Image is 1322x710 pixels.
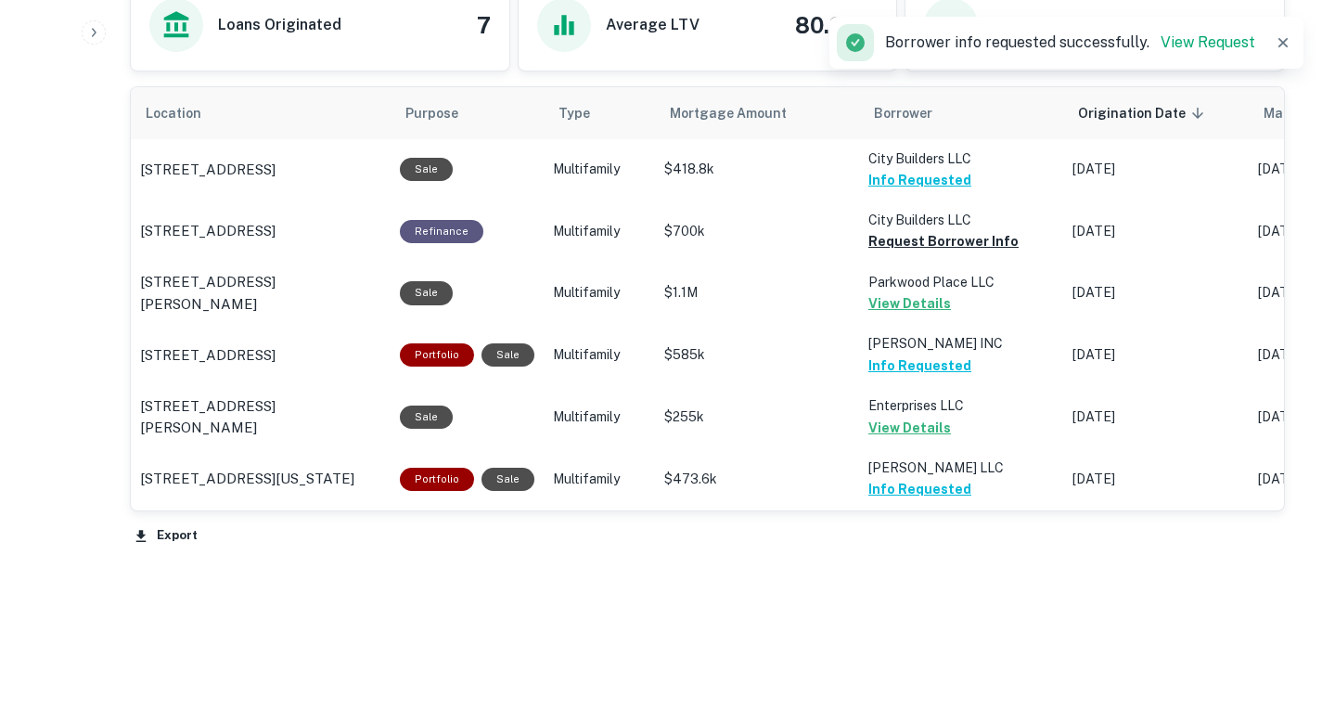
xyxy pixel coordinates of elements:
p: $585k [664,345,850,365]
th: Purpose [391,87,544,139]
button: View Details [868,417,951,439]
span: Borrower [874,102,932,124]
span: Purpose [405,102,482,124]
a: [STREET_ADDRESS] [140,159,381,181]
p: Multifamily [553,470,646,489]
div: Sale [481,343,534,367]
h6: Loans Originated [218,14,341,36]
h4: 7 [477,8,491,42]
a: [STREET_ADDRESS][US_STATE] [140,468,381,490]
p: [STREET_ADDRESS] [140,344,276,367]
p: [DATE] [1072,407,1239,427]
div: scrollable content [131,87,1284,510]
p: Multifamily [553,160,646,179]
p: $255k [664,407,850,427]
p: [DATE] [1072,345,1239,365]
p: $473.6k [664,470,850,489]
h6: Average LTV [606,14,700,36]
th: Location [131,87,391,139]
a: [STREET_ADDRESS][PERSON_NAME] [140,395,381,439]
p: Multifamily [553,407,646,427]
th: Type [544,87,655,139]
p: [PERSON_NAME] LLC [868,458,1054,478]
button: Info Requested [868,169,971,191]
span: Mortgage Amount [670,102,811,124]
span: Location [146,102,225,124]
th: Mortgage Amount [655,87,859,139]
p: [STREET_ADDRESS][US_STATE] [140,468,354,490]
th: Origination Date [1063,87,1249,139]
span: Origination Date [1078,102,1210,124]
div: Sale [481,468,534,491]
p: City Builders LLC [868,148,1054,169]
h4: 2.82% [1195,8,1265,42]
span: Type [558,102,590,124]
p: Enterprises LLC [868,395,1054,416]
a: View Request [1161,33,1255,51]
p: City Builders LLC [868,210,1054,230]
p: $700k [664,222,850,241]
p: Multifamily [553,222,646,241]
div: This is a portfolio loan with 2 properties [400,343,474,367]
div: Sale [400,406,453,429]
h4: 80.30% [795,8,878,42]
p: [DATE] [1072,470,1239,489]
p: $1.1M [664,283,850,303]
div: This loan purpose was for refinancing [400,220,483,243]
p: [STREET_ADDRESS] [140,220,276,242]
p: [DATE] [1072,222,1239,241]
th: Borrower [859,87,1063,139]
div: This is a portfolio loan with 2 properties [400,468,474,491]
button: Info Requested [868,478,971,500]
button: Info Requested [868,355,971,377]
p: [DATE] [1072,160,1239,179]
p: [PERSON_NAME] INC [868,333,1054,354]
p: Multifamily [553,345,646,365]
p: Parkwood Place LLC [868,272,1054,292]
a: [STREET_ADDRESS] [140,344,381,367]
p: [STREET_ADDRESS] [140,159,276,181]
button: Export [130,523,202,550]
p: $418.8k [664,160,850,179]
p: [DATE] [1072,283,1239,303]
div: Sale [400,281,453,304]
a: [STREET_ADDRESS] [140,220,381,242]
a: [STREET_ADDRESS][PERSON_NAME] [140,271,381,315]
button: Request Borrower Info [868,230,1019,252]
p: Multifamily [553,283,646,303]
p: Borrower info requested successfully. [885,32,1255,54]
div: Sale [400,158,453,181]
iframe: Chat Widget [1229,562,1322,651]
button: View Details [868,292,951,315]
